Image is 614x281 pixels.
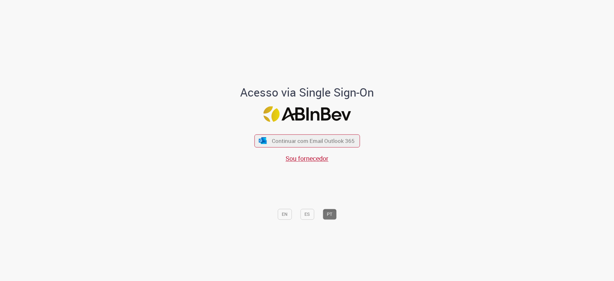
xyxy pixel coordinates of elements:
img: ícone Azure/Microsoft 360 [258,137,267,144]
img: Logo ABInBev [263,106,351,122]
a: Sou fornecedor [286,154,328,163]
span: Continuar com Email Outlook 365 [272,137,355,144]
button: ícone Azure/Microsoft 360 Continuar com Email Outlook 365 [254,134,360,147]
button: EN [278,209,292,220]
button: PT [323,209,336,220]
h1: Acesso via Single Sign-On [218,86,396,99]
button: ES [300,209,314,220]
